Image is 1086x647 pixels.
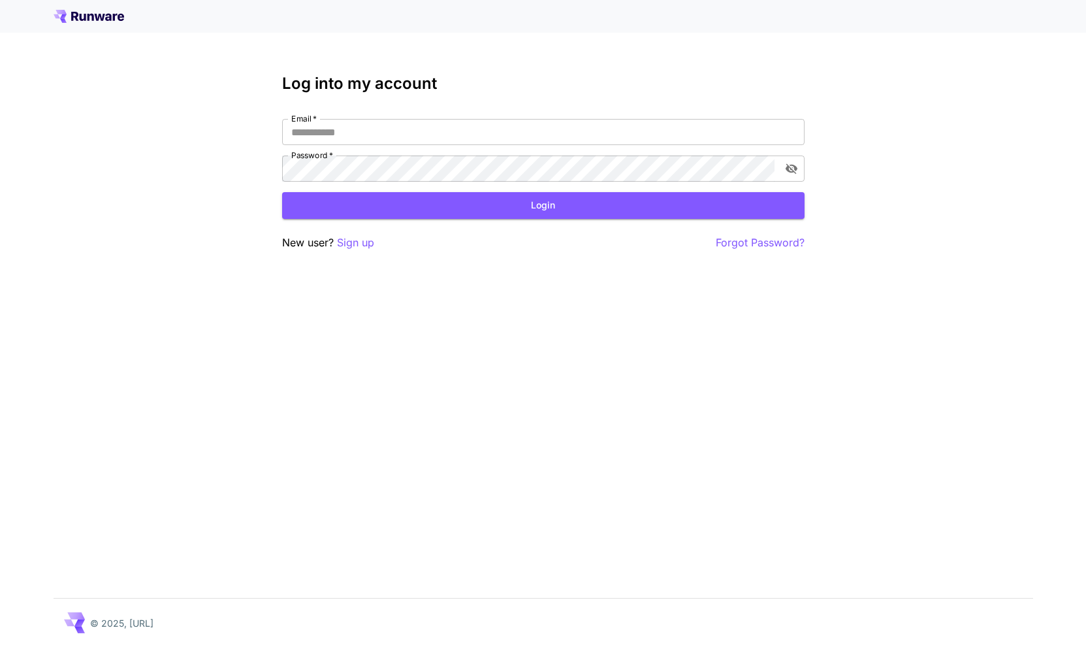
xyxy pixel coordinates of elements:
label: Email [291,113,317,124]
h3: Log into my account [282,75,805,93]
button: Sign up [337,235,374,251]
p: New user? [282,235,374,251]
button: Login [282,192,805,219]
label: Password [291,150,333,161]
button: toggle password visibility [780,157,803,180]
button: Forgot Password? [716,235,805,251]
p: © 2025, [URL] [90,616,153,630]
